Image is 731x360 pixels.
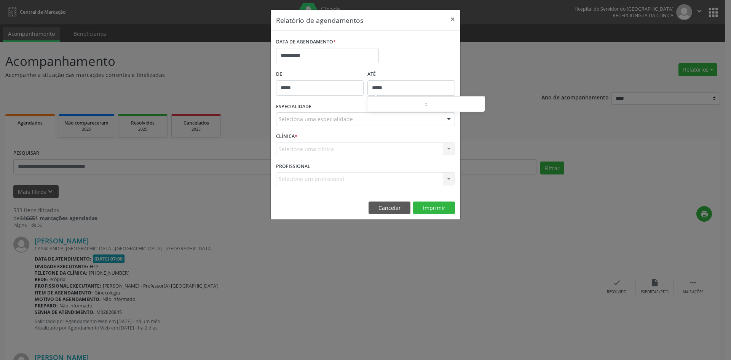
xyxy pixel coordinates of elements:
button: Close [445,10,460,29]
label: De [276,69,364,80]
input: Hour [367,97,425,112]
h5: Relatório de agendamentos [276,15,363,25]
label: ATÉ [367,69,455,80]
span: Seleciona uma especialidade [279,115,353,123]
label: PROFISSIONAL [276,160,310,172]
input: Minute [427,97,485,112]
button: Cancelar [369,202,410,214]
button: Imprimir [413,202,455,214]
label: CLÍNICA [276,131,297,142]
span: : [425,96,427,112]
label: DATA DE AGENDAMENTO [276,36,336,48]
label: ESPECIALIDADE [276,101,311,113]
